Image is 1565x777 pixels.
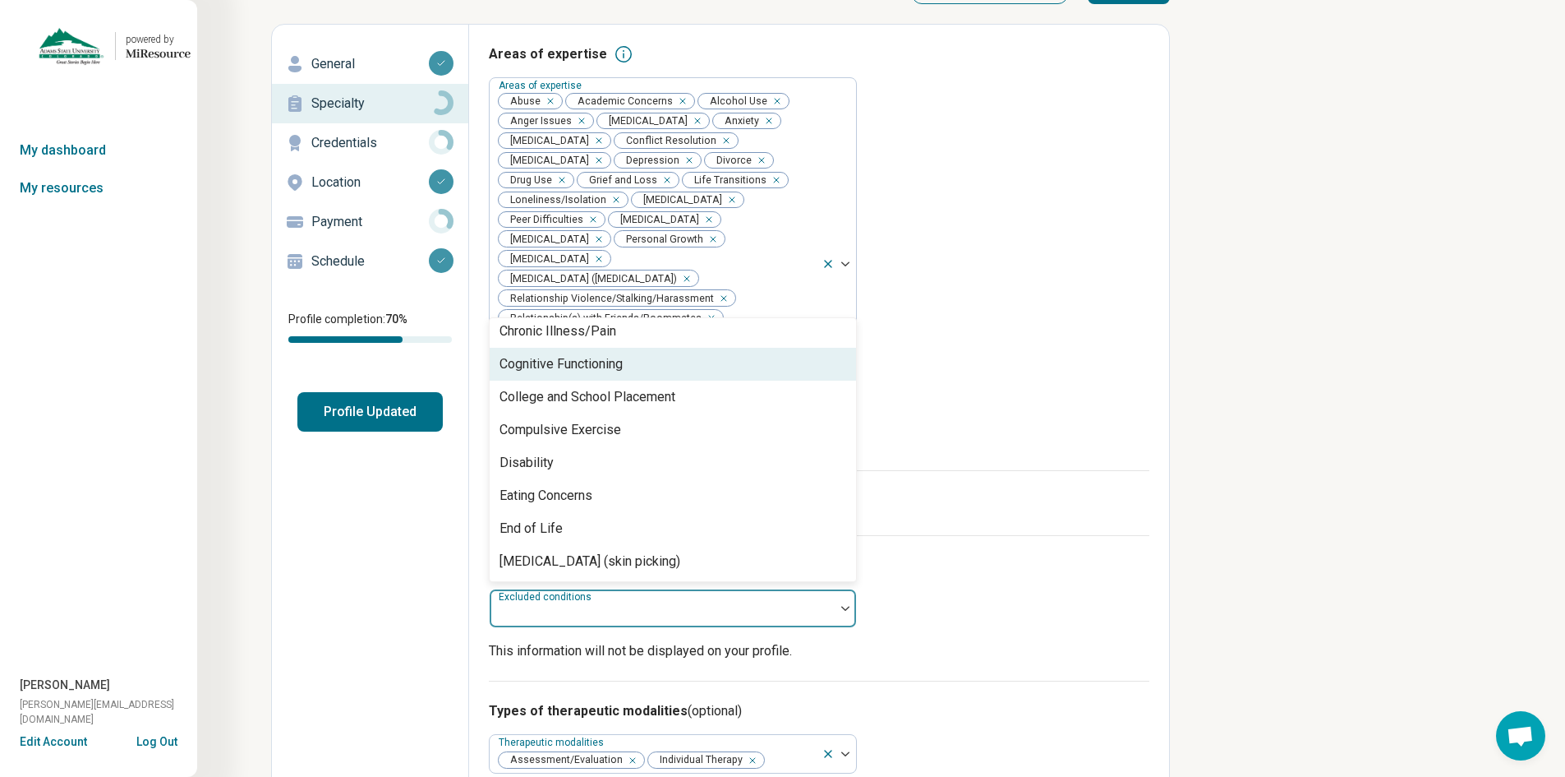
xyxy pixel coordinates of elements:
span: Life Transitions [683,173,771,188]
p: Schedule [311,252,429,271]
span: Assessment/Evaluation [499,752,628,768]
p: Location [311,173,429,192]
div: College and School Placement [499,387,675,407]
a: Adams State Universitypowered by [7,26,191,66]
p: Payment [311,212,429,232]
span: Individual Therapy [648,752,748,768]
div: powered by [126,32,191,47]
div: Profile completion: [272,301,468,353]
button: Edit Account [20,733,87,751]
div: Eating Concerns [499,486,592,506]
a: Location [272,163,468,202]
p: Credentials [311,133,429,153]
label: Excluded conditions [499,591,595,603]
div: Disability [499,453,554,473]
span: Grief and Loss [578,173,662,188]
span: Personal Growth [614,231,708,247]
span: Academic Concerns [566,94,678,109]
div: Cognitive Functioning [499,354,623,374]
span: [PERSON_NAME] [20,677,110,694]
span: (optional) [688,703,742,719]
div: Compulsive Exercise [499,420,621,440]
span: [MEDICAL_DATA] [609,212,704,228]
p: General [311,54,429,74]
div: Profile completion [288,336,452,343]
span: Anger Issues [499,113,577,129]
img: Adams State University [38,26,105,66]
span: Relationship Violence/Stalking/Harassment [499,290,719,306]
a: General [272,44,468,84]
span: [MEDICAL_DATA] [499,231,594,247]
span: [MEDICAL_DATA] [499,251,594,266]
label: Therapeutic modalities [499,737,607,748]
button: Profile Updated [297,392,443,432]
button: Log Out [136,733,177,747]
span: Loneliness/Isolation [499,192,611,208]
p: Specialty [311,94,429,113]
div: Open chat [1496,711,1545,761]
span: [MEDICAL_DATA] [597,113,693,129]
div: End of Life [499,519,563,539]
span: Abuse [499,94,545,109]
span: Drug Use [499,173,557,188]
h3: Types of therapeutic modalities [489,701,1149,721]
span: [MEDICAL_DATA] [632,192,727,208]
a: Payment [272,202,468,242]
div: Chronic Illness/Pain [499,321,616,341]
label: Areas of expertise [499,80,585,91]
span: Depression [614,153,684,169]
span: [MEDICAL_DATA] ([MEDICAL_DATA]) [499,271,682,286]
span: Peer Difficulties [499,212,588,228]
span: Anxiety [713,113,764,129]
span: Divorce [705,153,757,169]
span: Relationship(s) with Friends/Roommates [499,310,707,326]
a: Schedule [272,242,468,281]
a: Credentials [272,123,468,163]
span: [PERSON_NAME][EMAIL_ADDRESS][DOMAIN_NAME] [20,697,197,727]
div: [MEDICAL_DATA] (skin picking) [499,552,680,571]
h3: Areas of expertise [489,44,607,64]
span: 70 % [385,312,407,326]
a: Specialty [272,84,468,123]
span: Alcohol Use [698,94,772,109]
span: [MEDICAL_DATA] [499,133,594,149]
span: Conflict Resolution [614,133,721,149]
span: [MEDICAL_DATA] [499,153,594,169]
p: This information will not be displayed on your profile. [489,641,1149,661]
